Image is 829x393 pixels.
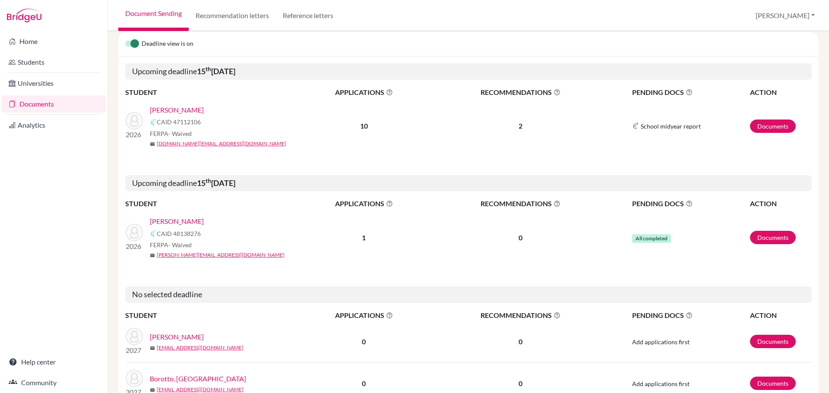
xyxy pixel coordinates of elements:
[126,224,143,241] img: Abusrewil, Adam
[150,346,155,351] span: mail
[2,53,106,71] a: Students
[362,379,366,387] b: 0
[126,370,143,387] img: Borotto, Asia
[150,129,192,138] span: FERPA
[750,119,796,133] a: Documents
[632,310,749,321] span: PENDING DOCS
[750,198,812,209] th: ACTION
[7,9,41,22] img: Bridge-U
[150,119,157,126] img: Common App logo
[150,387,155,393] span: mail
[126,241,143,252] p: 2026
[206,66,211,72] sup: th
[142,39,193,49] span: Deadline view is on
[632,234,671,243] span: All completed
[298,198,430,209] span: APPLICATIONS
[168,130,192,137] span: - Waived
[298,87,430,97] span: APPLICATIONS
[430,121,611,131] p: 2
[157,229,201,238] span: CAID 48138276
[752,7,819,24] button: [PERSON_NAME]
[150,253,155,258] span: mail
[632,198,749,209] span: PENDING DOCS
[150,105,204,115] a: [PERSON_NAME]
[430,87,611,97] span: RECOMMENDATIONS
[430,198,611,209] span: RECOMMENDATIONS
[125,63,812,80] h5: Upcoming deadline
[641,122,701,131] span: School midyear report
[126,345,143,355] p: 2027
[750,231,796,244] a: Documents
[125,87,298,98] th: STUDENT
[125,198,298,209] th: STUDENT
[632,380,690,387] span: Add applications first
[125,310,298,321] th: STUDENT
[362,337,366,346] b: 0
[150,216,204,226] a: [PERSON_NAME]
[157,140,286,148] a: [DOMAIN_NAME][EMAIL_ADDRESS][DOMAIN_NAME]
[2,33,106,50] a: Home
[2,116,106,134] a: Analytics
[2,95,106,113] a: Documents
[2,75,106,92] a: Universities
[125,286,812,303] h5: No selected deadline
[126,112,143,129] img: Wang, Xuanya
[157,117,201,126] span: CAID 47112106
[2,353,106,371] a: Help center
[750,377,796,390] a: Documents
[126,129,143,140] p: 2026
[150,141,155,147] span: mail
[430,336,611,347] p: 0
[168,241,192,248] span: - Waived
[430,233,611,243] p: 0
[360,122,368,130] b: 10
[125,175,812,192] h5: Upcoming deadline
[2,374,106,391] a: Community
[197,66,235,76] b: 15 [DATE]
[362,233,366,242] b: 1
[206,177,211,184] sup: th
[632,338,690,346] span: Add applications first
[298,310,430,321] span: APPLICATIONS
[632,123,639,129] img: Common App logo
[750,87,812,98] th: ACTION
[157,344,244,352] a: [EMAIL_ADDRESS][DOMAIN_NAME]
[750,310,812,321] th: ACTION
[430,378,611,389] p: 0
[197,178,235,188] b: 15 [DATE]
[150,230,157,237] img: Common App logo
[150,332,204,342] a: [PERSON_NAME]
[157,251,285,259] a: [PERSON_NAME][EMAIL_ADDRESS][DOMAIN_NAME]
[126,328,143,345] img: Bartolozzi, Flavia
[430,310,611,321] span: RECOMMENDATIONS
[150,374,246,384] a: Borotto, [GEOGRAPHIC_DATA]
[750,335,796,348] a: Documents
[632,87,749,97] span: PENDING DOCS
[150,240,192,249] span: FERPA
